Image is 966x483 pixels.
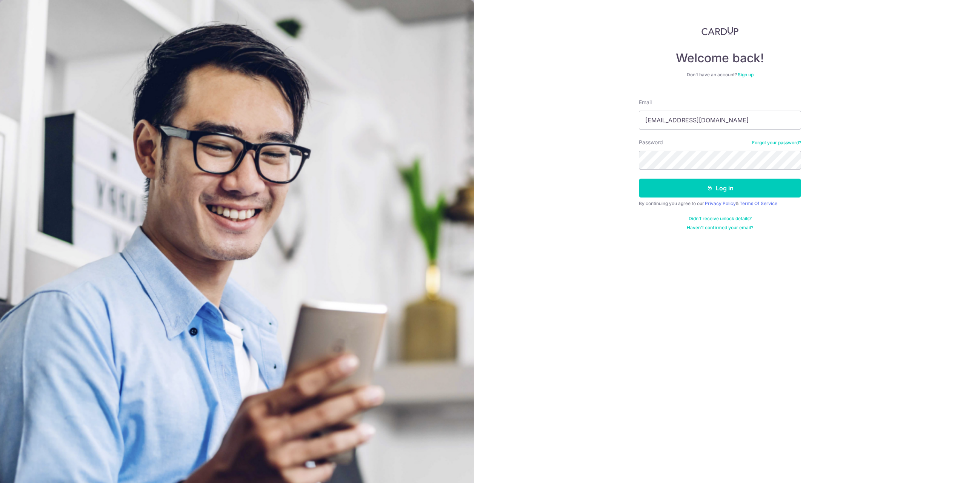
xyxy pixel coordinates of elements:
[752,140,801,146] a: Forgot your password?
[738,72,754,77] a: Sign up
[687,225,753,231] a: Haven't confirmed your email?
[740,201,777,206] a: Terms Of Service
[639,139,663,146] label: Password
[639,72,801,78] div: Don’t have an account?
[639,201,801,207] div: By continuing you agree to our &
[689,216,752,222] a: Didn't receive unlock details?
[639,179,801,198] button: Log in
[639,111,801,130] input: Enter your Email
[701,26,738,35] img: CardUp Logo
[639,51,801,66] h4: Welcome back!
[639,99,652,106] label: Email
[705,201,736,206] a: Privacy Policy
